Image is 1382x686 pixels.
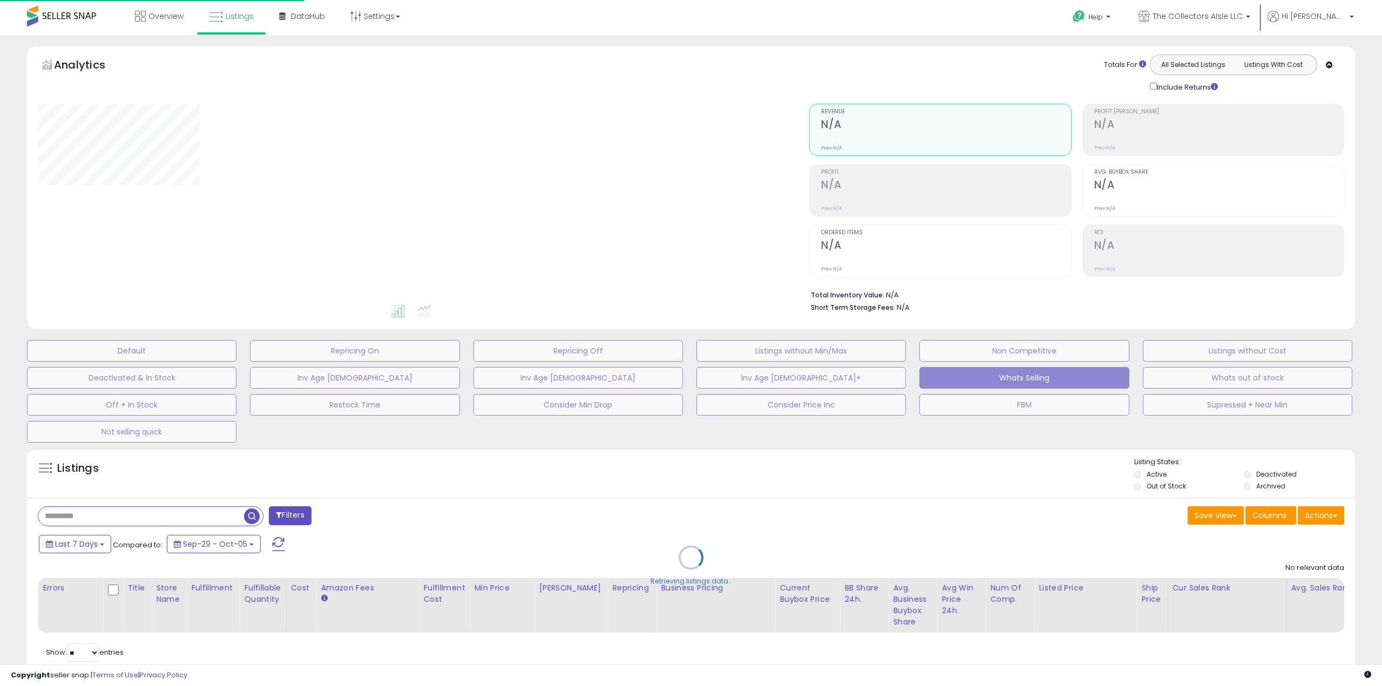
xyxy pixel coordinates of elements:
[1153,11,1243,22] span: The COllectors AIsle LLC
[919,367,1129,389] button: Whats Selling
[1072,10,1086,23] i: Get Help
[1233,58,1313,72] button: Listings With Cost
[148,11,184,22] span: Overview
[250,367,459,389] button: Inv Age [DEMOGRAPHIC_DATA]
[1142,80,1231,93] div: Include Returns
[821,145,842,151] small: Prev: N/A
[821,239,1071,254] h2: N/A
[250,394,459,416] button: Restock Time
[226,11,254,22] span: Listings
[897,302,910,313] span: N/A
[473,367,683,389] button: Inv Age [DEMOGRAPHIC_DATA]
[1088,12,1103,22] span: Help
[651,576,731,586] div: Retrieving listings data..
[811,303,895,312] b: Short Term Storage Fees:
[1094,179,1344,193] h2: N/A
[1064,2,1121,35] a: Help
[11,670,50,680] strong: Copyright
[821,179,1071,193] h2: N/A
[54,57,126,75] h5: Analytics
[821,169,1071,175] span: Profit
[919,340,1129,362] button: Non Competitive
[1153,58,1234,72] button: All Selected Listings
[811,290,884,300] b: Total Inventory Value:
[27,340,236,362] button: Default
[291,11,325,22] span: DataHub
[11,670,187,681] div: seller snap | |
[821,266,842,272] small: Prev: N/A
[1094,230,1344,236] span: ROI
[821,109,1071,115] span: Revenue
[1143,340,1352,362] button: Listings without Cost
[1143,394,1352,416] button: Supressed + Near Min
[811,288,1336,301] li: N/A
[821,118,1071,133] h2: N/A
[1094,109,1344,115] span: Profit [PERSON_NAME]
[1094,239,1344,254] h2: N/A
[27,394,236,416] button: Off + In Stock
[1094,169,1344,175] span: Avg. Buybox Share
[473,340,683,362] button: Repricing Off
[27,367,236,389] button: Deactivated & In Stock
[1094,266,1115,272] small: Prev: N/A
[250,340,459,362] button: Repricing On
[1094,145,1115,151] small: Prev: N/A
[696,340,906,362] button: Listings without Min/Max
[821,230,1071,236] span: Ordered Items
[1268,11,1354,35] a: Hi [PERSON_NAME]
[1104,60,1146,70] div: Totals For
[696,394,906,416] button: Consider Price Inc
[27,421,236,443] button: Not selling quick
[919,394,1129,416] button: FBM
[1094,205,1115,212] small: Prev: N/A
[1282,11,1346,22] span: Hi [PERSON_NAME]
[473,394,683,416] button: Consider Min Drop
[1094,118,1344,133] h2: N/A
[1143,367,1352,389] button: Whats out of stock
[821,205,842,212] small: Prev: N/A
[696,367,906,389] button: Inv Age [DEMOGRAPHIC_DATA]+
